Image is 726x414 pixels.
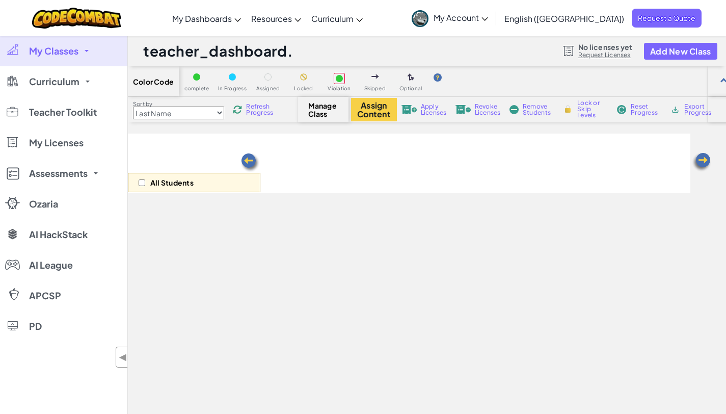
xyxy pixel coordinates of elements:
span: AI League [29,261,73,270]
a: Resources [246,5,306,32]
span: In Progress [218,86,247,91]
span: Curriculum [311,13,354,24]
span: Optional [399,86,422,91]
span: Resources [251,13,292,24]
span: My Classes [29,46,78,56]
span: Assigned [256,86,280,91]
span: Remove Students [523,103,553,116]
a: My Account [407,2,493,34]
img: avatar [412,10,428,27]
span: Assessments [29,169,88,178]
span: ◀ [119,350,127,365]
img: IconSkippedLevel.svg [371,74,379,79]
button: Assign Content [351,98,397,121]
span: Violation [328,86,351,91]
img: IconArchive.svg [670,105,680,114]
img: IconLock.svg [562,105,573,114]
span: Ozaria [29,199,58,209]
span: My Licenses [29,138,84,147]
span: Export Progress [684,103,715,116]
span: complete [184,86,209,91]
a: Curriculum [306,5,368,32]
a: Request Licenses [578,51,632,59]
span: Color Code [133,77,174,86]
span: Locked [294,86,313,91]
img: IconReload.svg [233,105,242,114]
p: All Students [150,178,194,187]
img: IconHint.svg [434,73,442,82]
img: IconReset.svg [616,105,627,114]
span: English ([GEOGRAPHIC_DATA]) [504,13,624,24]
img: IconLicenseApply.svg [401,105,417,114]
img: IconOptionalLevel.svg [408,73,414,82]
button: Add New Class [644,43,717,60]
h1: teacher_dashboard. [143,41,293,61]
a: English ([GEOGRAPHIC_DATA]) [499,5,629,32]
span: Apply Licenses [421,103,447,116]
span: Skipped [364,86,386,91]
img: IconRemoveStudents.svg [509,105,519,114]
span: My Account [434,12,488,23]
span: No licenses yet [578,43,632,51]
span: Reset Progress [631,103,661,116]
span: Refresh Progress [246,103,278,116]
span: Manage Class [308,101,338,118]
span: Revoke Licenses [475,103,501,116]
img: IconLicenseRevoke.svg [455,105,471,114]
span: AI HackStack [29,230,88,239]
span: Curriculum [29,77,79,86]
a: My Dashboards [167,5,246,32]
span: Teacher Toolkit [29,108,97,117]
span: Lock or Skip Levels [577,100,607,118]
img: CodeCombat logo [32,8,121,29]
img: Arrow_Left.png [240,152,260,173]
img: Arrow_Left.png [691,152,712,172]
label: Sort by [133,100,224,108]
a: Request a Quote [632,9,702,28]
span: My Dashboards [172,13,232,24]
